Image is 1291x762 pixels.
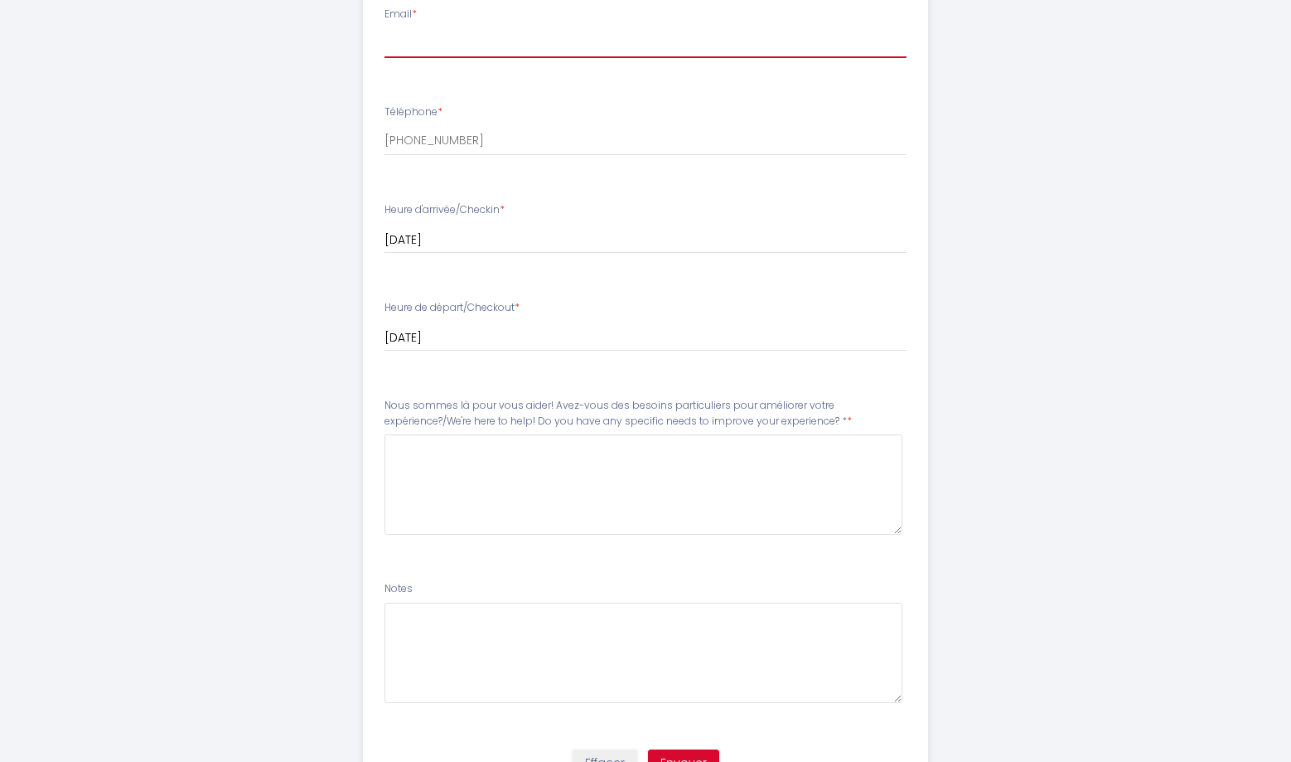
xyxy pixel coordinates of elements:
label: Heure de départ/Checkout [384,300,520,316]
label: Notes [384,581,413,597]
label: Email [384,7,417,22]
label: Nous sommes là pour vous aider! Avez-vous des besoins particuliers pour améliorer votre expérienc... [384,398,907,430]
label: Heure d'arrivée/Checkin [384,202,505,218]
label: Téléphone [384,104,442,120]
